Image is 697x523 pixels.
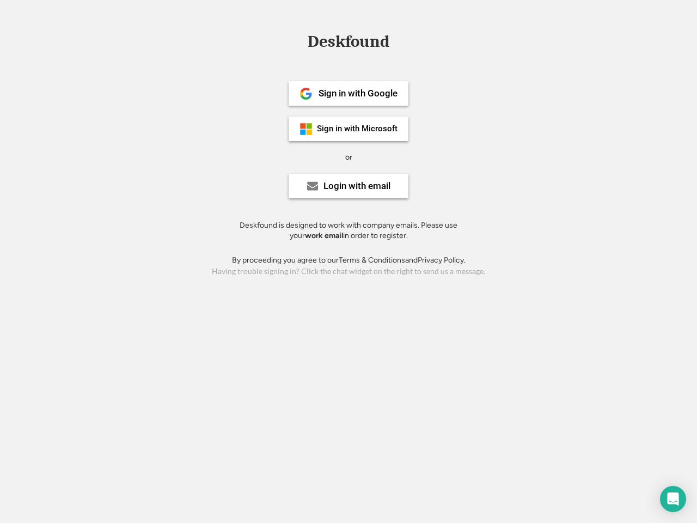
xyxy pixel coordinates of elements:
img: 1024px-Google__G__Logo.svg.png [299,87,313,100]
div: Login with email [323,181,390,191]
a: Terms & Conditions [339,256,405,265]
img: ms-symbollockup_mssymbol_19.png [299,123,313,136]
div: Deskfound [302,33,395,50]
div: Sign in with Microsoft [317,125,398,133]
div: Sign in with Google [319,89,398,98]
div: or [345,152,352,163]
strong: work email [305,231,343,240]
div: By proceeding you agree to our and [232,255,466,266]
a: Privacy Policy. [418,256,466,265]
div: Deskfound is designed to work with company emails. Please use your in order to register. [226,220,471,241]
div: Open Intercom Messenger [660,486,686,512]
